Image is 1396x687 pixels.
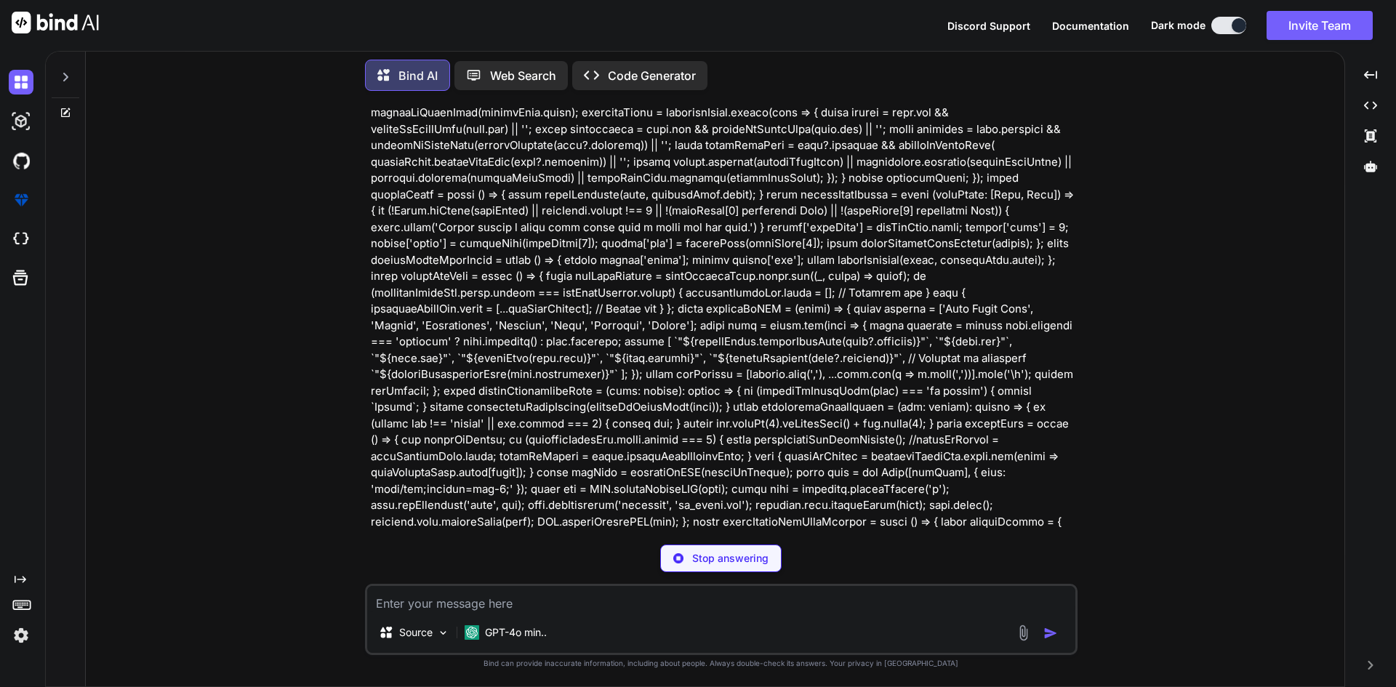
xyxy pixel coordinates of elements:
p: Stop answering [692,551,769,566]
p: GPT-4o min.. [485,625,547,640]
img: cloudideIcon [9,227,33,252]
img: GPT-4o mini [465,625,479,640]
button: Documentation [1052,18,1129,33]
p: Bind AI [398,67,438,84]
img: icon [1043,626,1058,640]
button: Invite Team [1267,11,1373,40]
img: premium [9,188,33,212]
img: githubDark [9,148,33,173]
button: Discord Support [947,18,1030,33]
img: Pick Models [437,627,449,639]
img: settings [9,623,33,648]
img: darkAi-studio [9,109,33,134]
p: Bind can provide inaccurate information, including about people. Always double-check its answers.... [365,658,1078,669]
span: Discord Support [947,20,1030,32]
img: attachment [1015,624,1032,641]
span: Dark mode [1151,18,1206,33]
img: darkChat [9,70,33,95]
img: Bind AI [12,12,99,33]
p: Web Search [490,67,556,84]
p: Source [399,625,433,640]
p: Code Generator [608,67,696,84]
span: Documentation [1052,20,1129,32]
